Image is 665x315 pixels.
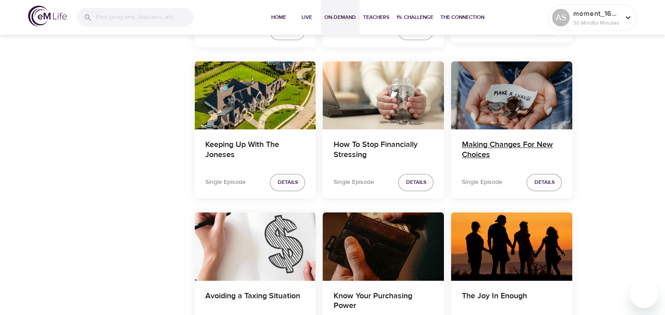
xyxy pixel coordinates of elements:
button: Details [527,174,562,191]
button: The Joy In Enough [451,212,572,280]
h4: Making Changes For New Choices [462,140,562,161]
div: AS [552,9,570,26]
input: Find programs, teachers, etc... [96,8,193,27]
iframe: Button to launch messaging window [630,280,658,308]
span: The Connection [440,13,484,22]
span: Home [268,13,289,22]
span: Teachers [363,13,389,22]
p: moment_1679086933 [573,8,620,19]
h4: How To Stop Financially Stressing [333,140,433,161]
button: How To Stop Financially Stressing [323,61,444,129]
p: 30 Mindful Minutes [573,19,620,27]
h4: Know Your Purchasing Power [333,291,433,312]
button: Details [270,174,305,191]
span: Details [406,178,426,187]
p: Single Episode [333,178,374,187]
h4: Keeping Up With The Joneses [205,140,305,161]
span: Details [277,178,298,187]
span: Details [534,178,554,187]
button: Keeping Up With The Joneses [195,61,316,129]
button: Details [398,174,433,191]
button: Making Changes For New Choices [451,61,572,129]
h4: Avoiding a Taxing Situation [205,291,305,312]
img: logo [28,6,67,26]
span: 1% Challenge [396,13,433,22]
span: Live [296,13,317,22]
button: Know Your Purchasing Power [323,212,444,280]
p: Single Episode [462,178,502,187]
button: Avoiding a Taxing Situation [195,212,316,280]
h4: The Joy In Enough [462,291,562,312]
span: On-Demand [324,13,356,22]
p: Single Episode [205,178,246,187]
